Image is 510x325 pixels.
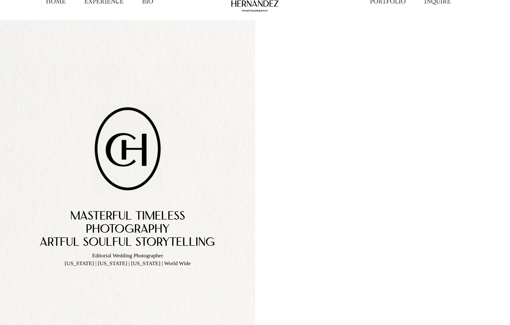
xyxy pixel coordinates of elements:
span: Editorial Wedding Photographer [92,252,163,259]
span: Artful Soulful StorytelLing [40,237,215,249]
span: Masterful TimelEss [70,211,185,223]
span: [US_STATE] | [US_STATE] | [US_STATE] | World Wide [65,260,191,266]
span: PhotoGrAphy [86,224,169,236]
